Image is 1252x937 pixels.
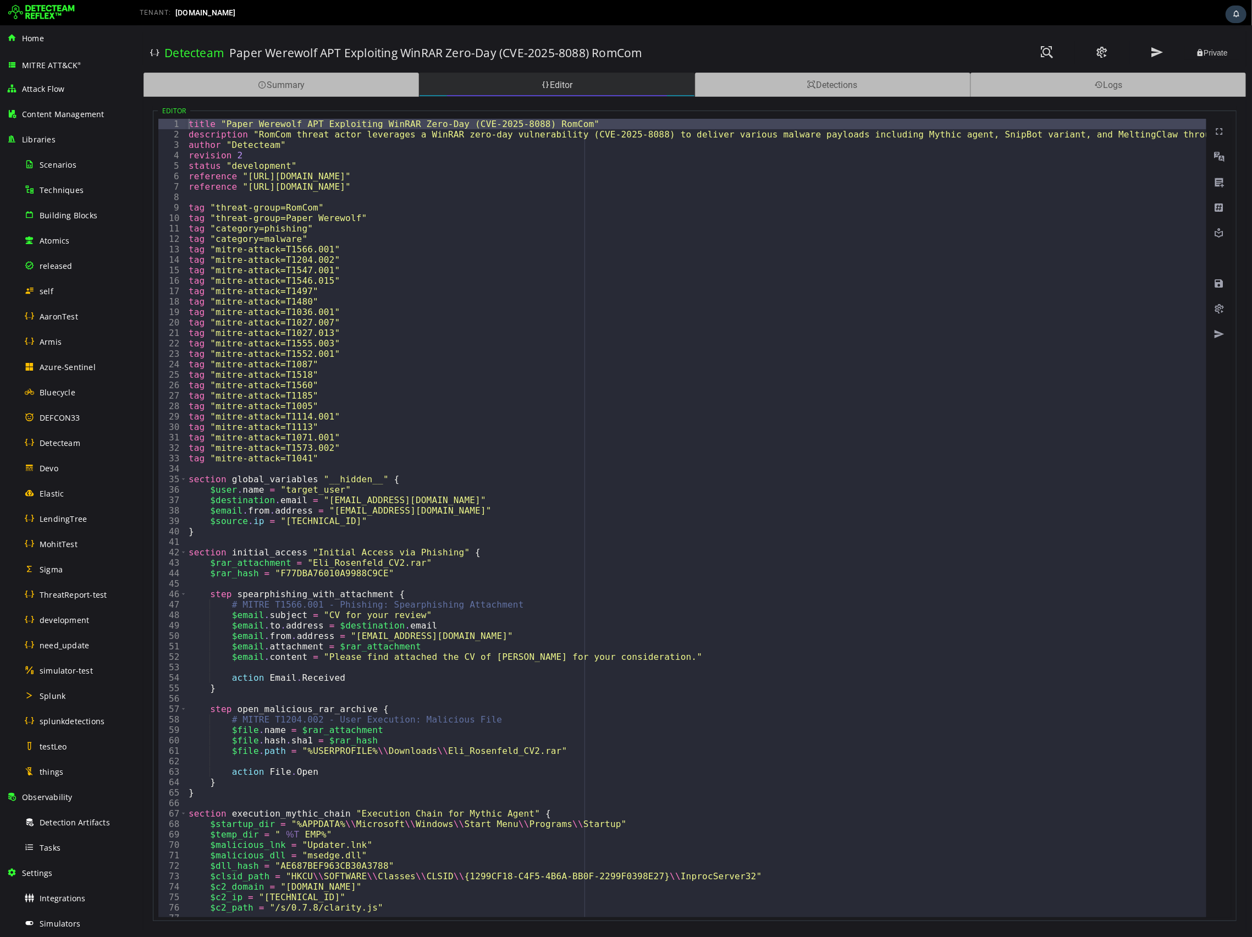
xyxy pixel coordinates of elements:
div: 54 [21,647,49,658]
div: 33 [21,428,49,438]
div: 23 [21,323,49,334]
div: 29 [21,386,49,396]
span: LendingTree [40,514,87,524]
span: splunkdetections [40,716,104,726]
span: MITRE ATT&CK [22,60,81,70]
div: 43 [21,532,49,543]
div: 65 [21,762,49,773]
div: 21 [21,302,49,313]
span: need_update [40,640,89,651]
span: Azure-Sentinel [40,362,96,372]
div: 31 [21,407,49,417]
div: 75 [21,867,49,877]
div: 10 [21,188,49,198]
div: 72 [21,835,49,846]
span: Scenarios [40,159,76,170]
div: 30 [21,396,49,407]
span: Observability [22,792,73,802]
div: Detections [558,47,833,71]
div: 25 [21,344,49,355]
div: 8 [21,167,49,177]
span: Toggle code folding, rows 57 through 64 [43,679,49,689]
div: 76 [21,877,49,888]
div: 50 [21,605,49,616]
div: 74 [21,856,49,867]
span: Content Management [22,109,104,119]
div: 44 [21,543,49,553]
span: ThreatReport-test [40,589,107,600]
div: 3 [21,114,49,125]
div: 63 [21,741,49,752]
div: 68 [21,793,49,804]
span: Bluecycle [40,387,75,398]
div: Logs [833,47,1108,71]
div: 52 [21,626,49,637]
span: DEFCON33 [40,412,80,423]
span: [DOMAIN_NAME] [175,8,236,17]
div: 34 [21,438,49,449]
div: 69 [21,804,49,814]
div: 48 [21,585,49,595]
div: 1 [21,93,49,104]
legend: Editor [20,81,53,90]
div: 32 [21,417,49,428]
div: 7 [21,156,49,167]
div: 71 [21,825,49,835]
h3: Paper Werewolf APT Exploiting WinRAR Zero-Day (CVE-2025-8088) RomCom [92,20,505,35]
div: 16 [21,250,49,261]
div: 11 [21,198,49,208]
div: 51 [21,616,49,626]
div: 41 [21,511,49,522]
span: Armis [40,337,62,347]
div: 26 [21,355,49,365]
div: 77 [21,888,49,898]
span: Splunk [40,691,65,701]
div: 13 [21,219,49,229]
span: things [40,767,63,777]
span: Toggle code folding, rows 42 through 65 [43,522,49,532]
div: 64 [21,752,49,762]
img: Detecteam logo [8,4,75,21]
div: 28 [21,376,49,386]
div: 67 [21,783,49,793]
span: Detection Artifacts [40,817,110,828]
span: self [40,286,53,296]
div: 58 [21,689,49,699]
div: 42 [21,522,49,532]
span: AaronTest [40,311,78,322]
div: 5 [21,135,49,146]
span: Toggle code folding, rows 35 through 40 [43,449,49,459]
span: released [40,261,73,271]
span: MohitTest [40,539,78,549]
div: 12 [21,208,49,219]
span: Detecteam [40,438,80,448]
div: 46 [21,564,49,574]
div: 17 [21,261,49,271]
div: 45 [21,553,49,564]
div: 37 [21,470,49,480]
span: Libraries [22,134,56,145]
div: 66 [21,773,49,783]
sup: ® [78,61,81,66]
div: Editor [282,47,557,71]
div: 53 [21,637,49,647]
div: 59 [21,699,49,710]
span: simulator-test [40,665,93,676]
span: TENANT: [140,9,171,16]
span: Toggle code folding, rows 67 through 118 [43,783,49,793]
span: Integrations [40,893,85,903]
div: 9 [21,177,49,188]
div: 2 [21,104,49,114]
span: Home [22,33,44,43]
div: 39 [21,490,49,501]
span: Tasks [40,842,60,853]
div: 24 [21,334,49,344]
div: 19 [21,282,49,292]
button: Private [1047,21,1102,35]
span: Building Blocks [40,210,97,221]
span: Sigma [40,564,63,575]
div: 38 [21,480,49,490]
div: 18 [21,271,49,282]
div: 55 [21,658,49,668]
span: testLeo [40,741,67,752]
